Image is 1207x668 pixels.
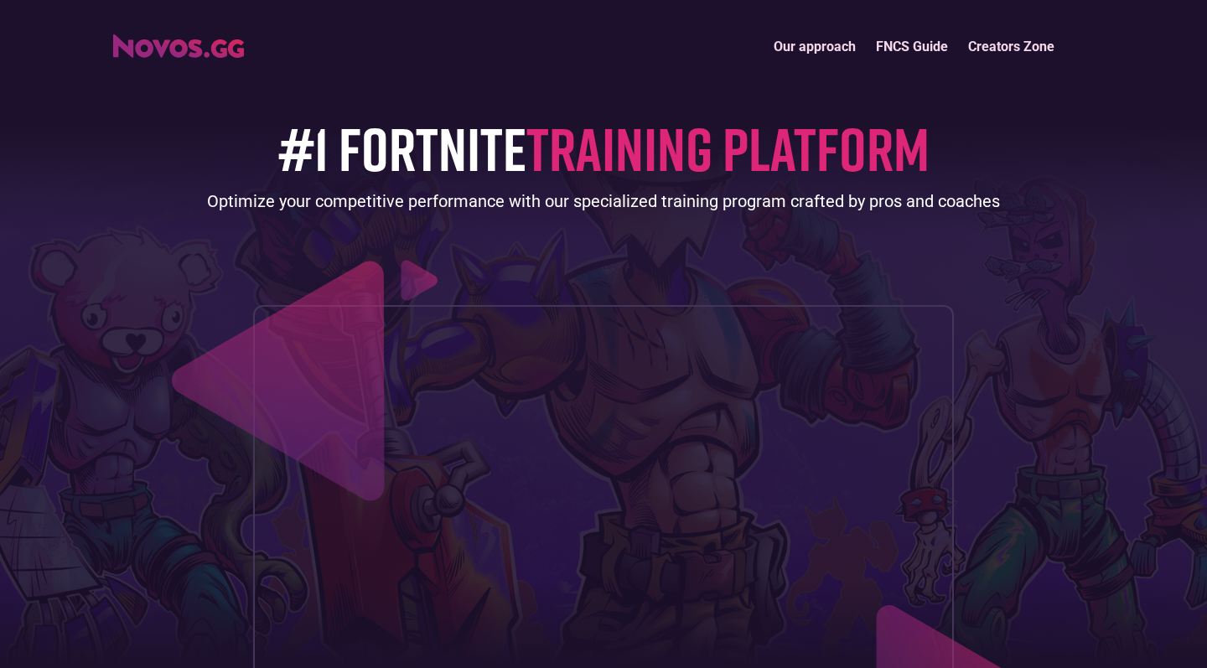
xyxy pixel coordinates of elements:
[278,115,930,181] h1: #1 FORTNITE
[113,28,244,58] a: home
[526,111,930,184] span: TRAINING PLATFORM
[764,28,866,65] a: Our approach
[207,189,1000,213] div: Optimize your competitive performance with our specialized training program crafted by pros and c...
[866,28,958,65] a: FNCS Guide
[958,28,1065,65] a: Creators Zone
